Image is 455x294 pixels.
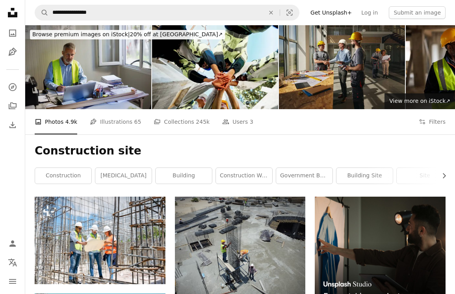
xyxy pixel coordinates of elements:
span: 3 [250,117,253,126]
button: Language [5,255,20,270]
span: 20% off at [GEOGRAPHIC_DATA] ↗ [32,31,223,37]
img: a group of people standing on top of a construction site [35,197,165,284]
form: Find visuals sitewide [35,5,299,20]
a: Collections 245k [154,109,210,134]
a: Browse premium images on iStock|20% off at [GEOGRAPHIC_DATA]↗ [25,25,230,44]
a: building [156,168,212,184]
a: a group of people standing on top of a construction site [35,236,165,244]
button: Filters [419,109,446,134]
span: View more on iStock ↗ [389,98,450,104]
a: site [397,168,453,184]
a: building site [336,168,393,184]
button: Submit an image [389,6,446,19]
button: Clear [262,5,280,20]
a: government building [276,168,332,184]
a: Log in [357,6,383,19]
a: Users 3 [222,109,253,134]
span: 245k [196,117,210,126]
img: Happy project manager greeting a construction worker in the building. [279,25,405,109]
a: Illustrations [5,44,20,60]
img: Construction Manager Reviewing Project Plans at Office Desk [25,25,151,109]
a: Photos [5,25,20,41]
a: Illustrations 65 [90,109,141,134]
a: construction workers [216,168,272,184]
h1: Construction site [35,144,446,158]
a: Get Unsplash+ [306,6,357,19]
a: Explore [5,79,20,95]
a: View more on iStock↗ [384,93,455,109]
button: Menu [5,274,20,289]
button: scroll list to the right [437,168,446,184]
button: Visual search [280,5,299,20]
span: Browse premium images on iStock | [32,31,130,37]
a: Log in / Sign up [5,236,20,251]
img: Construction, teamwork and hands together on site for support with building inspection and compli... [152,25,278,109]
a: construction [35,168,91,184]
a: Collections [5,98,20,114]
button: Search Unsplash [35,5,48,20]
a: a group of men standing on top of a construction site [175,242,306,249]
a: Download History [5,117,20,133]
a: [MEDICAL_DATA] [95,168,152,184]
span: 65 [134,117,141,126]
